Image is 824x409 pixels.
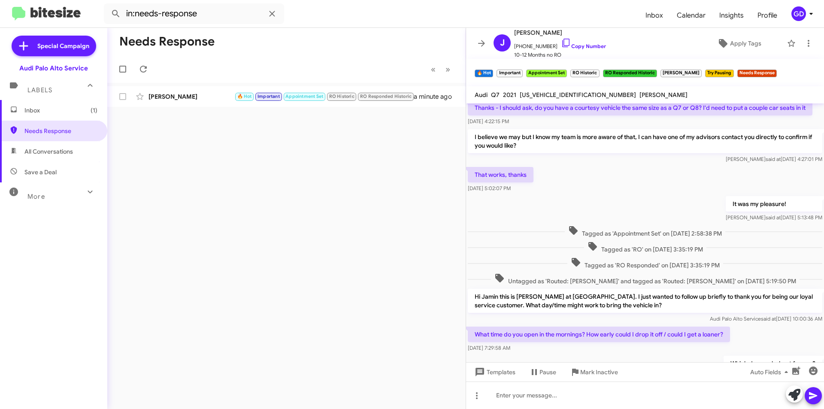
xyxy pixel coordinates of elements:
[603,70,657,77] small: RO Responded Historic
[19,64,88,73] div: Audi Palo Alto Service
[580,364,618,380] span: Mark Inactive
[119,35,215,48] h1: Needs Response
[104,3,284,24] input: Search
[500,36,505,50] span: J
[726,156,822,162] span: [PERSON_NAME] [DATE] 4:27:01 PM
[712,3,751,28] a: Insights
[257,94,280,99] span: Important
[766,214,781,221] span: said at
[791,6,806,21] div: GD
[468,185,511,191] span: [DATE] 5:02:07 PM
[710,315,822,322] span: Audi Palo Alto Service [DATE] 10:00:36 AM
[27,86,52,94] span: Labels
[567,257,723,270] span: Tagged as 'RO Responded' on [DATE] 3:35:19 PM
[491,91,500,99] span: Q7
[475,70,493,77] small: 🔥 Hot
[468,327,730,342] p: What time do you open in the mornings? How early could I drop it off / could I get a loaner?
[670,3,712,28] a: Calendar
[743,364,798,380] button: Auto Fields
[695,36,783,51] button: Apply Tags
[440,61,455,78] button: Next
[520,91,636,99] span: [US_VEHICLE_IDENTIFICATION_NUMBER]
[475,91,488,99] span: Audi
[468,118,509,124] span: [DATE] 4:22:15 PM
[473,364,515,380] span: Templates
[639,91,688,99] span: [PERSON_NAME]
[514,27,606,38] span: [PERSON_NAME]
[565,225,725,238] span: Tagged as 'Appointment Set' on [DATE] 2:58:38 PM
[24,168,57,176] span: Save a Deal
[784,6,815,21] button: GD
[491,273,800,285] span: Untagged as 'Routed: [PERSON_NAME]' and tagged as 'Routed: [PERSON_NAME]' on [DATE] 5:19:50 PM
[660,70,702,77] small: [PERSON_NAME]
[285,94,323,99] span: Appointment Set
[503,91,516,99] span: 2021
[24,106,97,115] span: Inbox
[37,42,89,50] span: Special Campaign
[468,100,812,115] p: Thanks - I should ask, do you have a courtesy vehicle the same size as a Q7 or Q8? I'd need to pu...
[468,167,533,182] p: That works, thanks
[497,70,522,77] small: Important
[724,356,822,371] p: Which day works best for you?
[12,36,96,56] a: Special Campaign
[237,94,252,99] span: 🔥 Hot
[526,70,567,77] small: Appointment Set
[570,70,599,77] small: RO Historic
[468,129,822,153] p: I believe we may but I know my team is more aware of that, I can have one of my advisors contact ...
[426,61,441,78] button: Previous
[730,36,761,51] span: Apply Tags
[27,193,45,200] span: More
[584,241,706,254] span: Tagged as 'RO' on [DATE] 3:35:19 PM
[750,364,791,380] span: Auto Fields
[148,92,234,101] div: [PERSON_NAME]
[639,3,670,28] a: Inbox
[426,61,455,78] nav: Page navigation example
[761,315,776,322] span: said at
[414,92,459,101] div: a minute ago
[751,3,784,28] a: Profile
[563,364,625,380] button: Mark Inactive
[705,70,733,77] small: Try Pausing
[91,106,97,115] span: (1)
[726,214,822,221] span: [PERSON_NAME] [DATE] 5:13:48 PM
[360,94,412,99] span: RO Responded Historic
[737,70,777,77] small: Needs Response
[539,364,556,380] span: Pause
[234,91,414,101] div: Got it. Where can I find the tire size on the car? I can ask my wife to look at home
[24,127,97,135] span: Needs Response
[561,43,606,49] a: Copy Number
[514,38,606,51] span: [PHONE_NUMBER]
[468,345,510,351] span: [DATE] 7:29:58 AM
[24,147,73,156] span: All Conversations
[466,364,522,380] button: Templates
[522,364,563,380] button: Pause
[468,289,822,313] p: Hi Jamin this is [PERSON_NAME] at [GEOGRAPHIC_DATA]. I just wanted to follow up briefly to thank ...
[766,156,781,162] span: said at
[445,64,450,75] span: »
[329,94,354,99] span: RO Historic
[431,64,436,75] span: «
[514,51,606,59] span: 10-12 Months no RO
[726,196,822,212] p: It was my pleasure!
